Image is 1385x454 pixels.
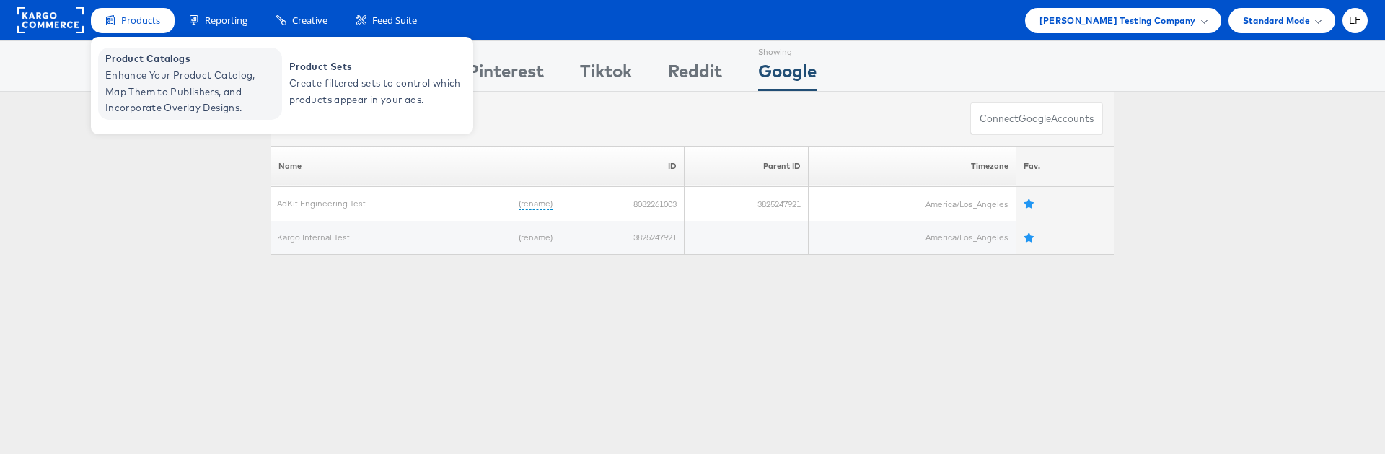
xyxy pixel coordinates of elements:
[282,48,466,120] a: Product Sets Create filtered sets to control which products appear in your ads.
[271,146,560,187] th: Name
[1349,16,1361,25] span: LF
[292,14,327,27] span: Creative
[467,58,544,91] div: Pinterest
[289,75,462,108] span: Create filtered sets to control which products appear in your ads.
[205,14,247,27] span: Reporting
[808,221,1016,255] td: America/Los_Angeles
[668,58,722,91] div: Reddit
[758,58,817,91] div: Google
[560,187,684,221] td: 8082261003
[98,48,282,120] a: Product Catalogs Enhance Your Product Catalog, Map Them to Publishers, and Incorporate Overlay De...
[970,102,1103,135] button: ConnectgoogleAccounts
[1243,13,1310,28] span: Standard Mode
[1019,112,1051,126] span: google
[519,198,553,210] a: (rename)
[808,146,1016,187] th: Timezone
[372,14,417,27] span: Feed Suite
[105,67,278,116] span: Enhance Your Product Catalog, Map Them to Publishers, and Incorporate Overlay Designs.
[519,232,553,244] a: (rename)
[121,14,160,27] span: Products
[684,187,808,221] td: 3825247921
[560,221,684,255] td: 3825247921
[560,146,684,187] th: ID
[105,51,278,67] span: Product Catalogs
[271,187,560,221] td: AdKit Engineering Test
[684,146,808,187] th: Parent ID
[808,187,1016,221] td: America/Los_Angeles
[271,221,560,255] td: Kargo Internal Test
[289,58,462,75] span: Product Sets
[580,58,632,91] div: Tiktok
[758,41,817,58] div: Showing
[1039,13,1196,28] span: [PERSON_NAME] Testing Company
